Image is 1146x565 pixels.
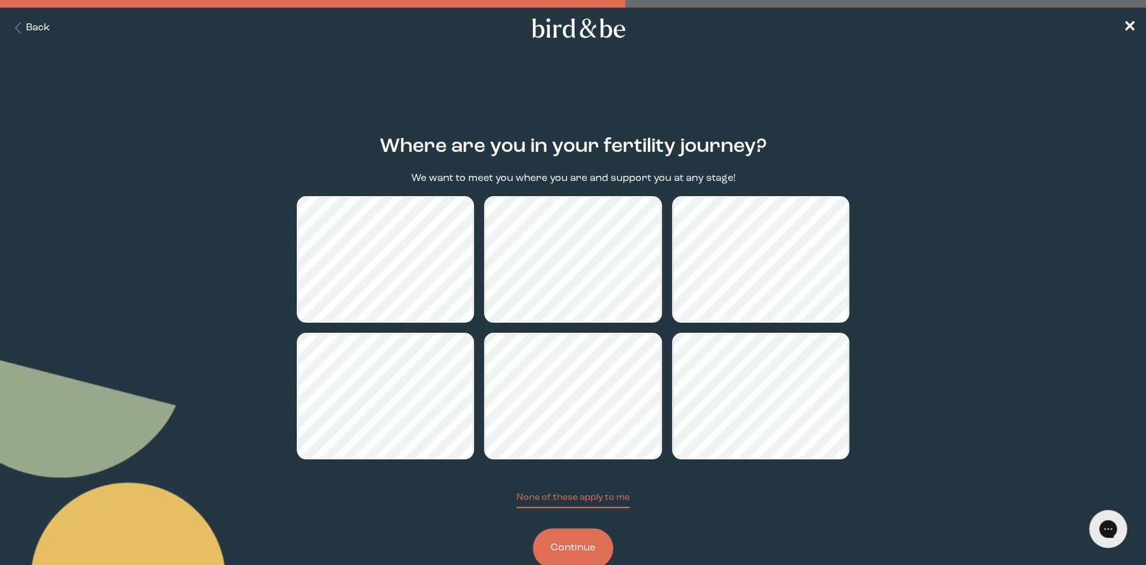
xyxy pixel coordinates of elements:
[380,132,767,161] h2: Where are you in your fertility journey?
[1123,20,1136,35] span: ✕
[10,21,50,35] button: Back Button
[516,491,630,508] button: None of these apply to me
[1083,506,1133,552] iframe: Gorgias live chat messenger
[411,171,735,186] p: We want to meet you where you are and support you at any stage!
[1123,17,1136,39] a: ✕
